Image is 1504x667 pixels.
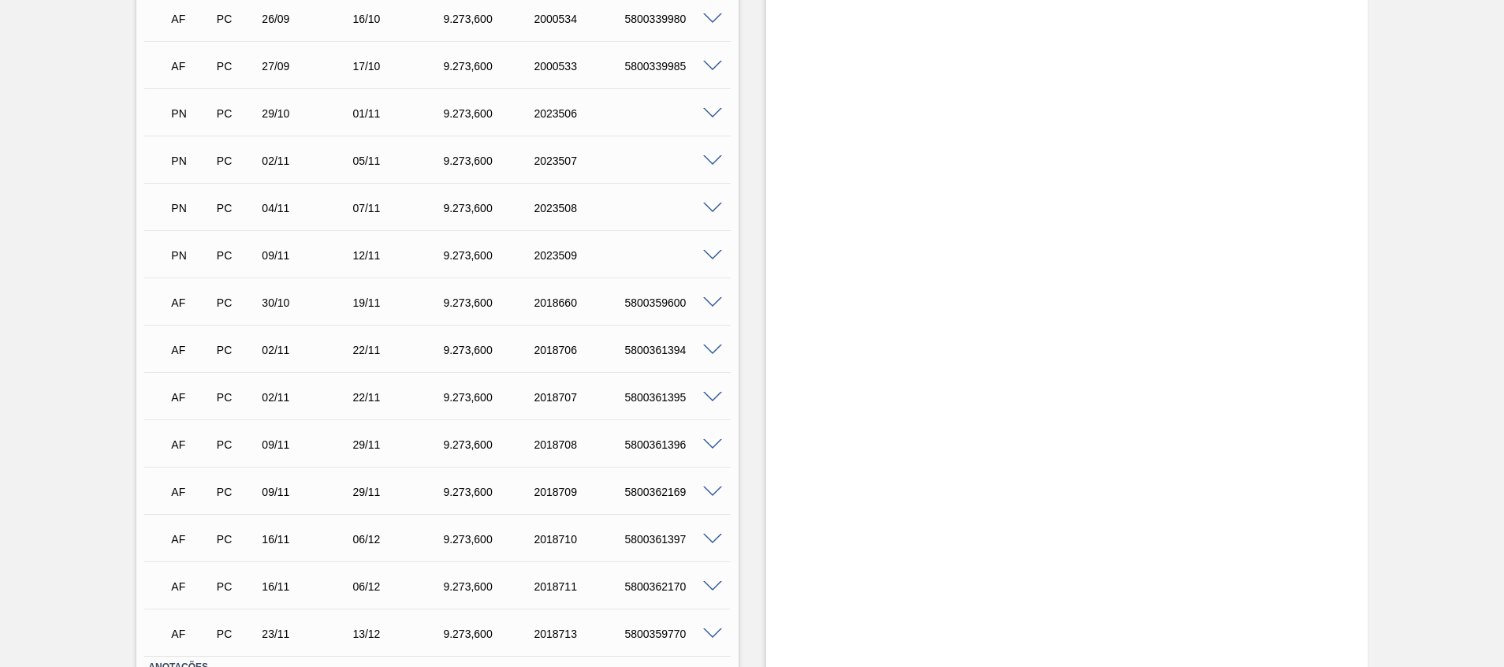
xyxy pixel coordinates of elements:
[213,533,260,546] div: Pedido de Compra
[348,391,450,404] div: 22/11/2025
[439,391,541,404] div: 9.273,600
[530,202,631,214] div: 2023508
[348,155,450,167] div: 05/11/2025
[530,13,631,25] div: 2000534
[258,533,359,546] div: 16/11/2025
[171,202,210,214] p: PN
[213,580,260,593] div: Pedido de Compra
[620,628,722,640] div: 5800359770
[171,533,210,546] p: AF
[167,333,214,367] div: Aguardando Faturamento
[439,202,541,214] div: 9.273,600
[213,391,260,404] div: Pedido de Compra
[620,344,722,356] div: 5800361394
[530,60,631,73] div: 2000533
[530,249,631,262] div: 2023509
[213,202,260,214] div: Pedido de Compra
[348,249,450,262] div: 12/11/2025
[213,438,260,451] div: Pedido de Compra
[213,628,260,640] div: Pedido de Compra
[439,155,541,167] div: 9.273,600
[530,628,631,640] div: 2018713
[167,49,214,84] div: Aguardando Faturamento
[348,438,450,451] div: 29/11/2025
[167,191,214,225] div: Pedido em Negociação
[348,533,450,546] div: 06/12/2025
[171,13,210,25] p: AF
[348,296,450,309] div: 19/11/2025
[167,380,214,415] div: Aguardando Faturamento
[171,107,210,120] p: PN
[530,296,631,309] div: 2018660
[348,202,450,214] div: 07/11/2025
[258,580,359,593] div: 16/11/2025
[620,533,722,546] div: 5800361397
[620,60,722,73] div: 5800339985
[530,107,631,120] div: 2023506
[167,427,214,462] div: Aguardando Faturamento
[171,344,210,356] p: AF
[258,628,359,640] div: 23/11/2025
[167,522,214,557] div: Aguardando Faturamento
[439,533,541,546] div: 9.273,600
[620,296,722,309] div: 5800359600
[620,486,722,498] div: 5800362169
[439,296,541,309] div: 9.273,600
[530,155,631,167] div: 2023507
[167,2,214,36] div: Aguardando Faturamento
[258,155,359,167] div: 02/11/2025
[530,344,631,356] div: 2018706
[213,107,260,120] div: Pedido de Compra
[167,96,214,131] div: Pedido em Negociação
[620,580,722,593] div: 5800362170
[171,249,210,262] p: PN
[258,60,359,73] div: 27/09/2025
[258,13,359,25] div: 26/09/2025
[171,296,210,309] p: AF
[348,107,450,120] div: 01/11/2025
[348,344,450,356] div: 22/11/2025
[439,60,541,73] div: 9.273,600
[167,617,214,651] div: Aguardando Faturamento
[439,13,541,25] div: 9.273,600
[171,155,210,167] p: PN
[213,249,260,262] div: Pedido de Compra
[167,285,214,320] div: Aguardando Faturamento
[258,438,359,451] div: 09/11/2025
[439,486,541,498] div: 9.273,600
[171,580,210,593] p: AF
[258,391,359,404] div: 02/11/2025
[620,438,722,451] div: 5800361396
[439,107,541,120] div: 9.273,600
[348,60,450,73] div: 17/10/2025
[167,475,214,509] div: Aguardando Faturamento
[258,249,359,262] div: 09/11/2025
[258,202,359,214] div: 04/11/2025
[258,296,359,309] div: 30/10/2025
[167,569,214,604] div: Aguardando Faturamento
[620,13,722,25] div: 5800339980
[213,60,260,73] div: Pedido de Compra
[167,238,214,273] div: Pedido em Negociação
[530,533,631,546] div: 2018710
[171,391,210,404] p: AF
[348,628,450,640] div: 13/12/2025
[213,344,260,356] div: Pedido de Compra
[171,60,210,73] p: AF
[213,486,260,498] div: Pedido de Compra
[439,438,541,451] div: 9.273,600
[530,391,631,404] div: 2018707
[530,580,631,593] div: 2018711
[620,391,722,404] div: 5800361395
[213,155,260,167] div: Pedido de Compra
[171,486,210,498] p: AF
[213,296,260,309] div: Pedido de Compra
[439,249,541,262] div: 9.273,600
[258,107,359,120] div: 29/10/2025
[258,344,359,356] div: 02/11/2025
[439,628,541,640] div: 9.273,600
[439,344,541,356] div: 9.273,600
[348,13,450,25] div: 16/10/2025
[171,628,210,640] p: AF
[439,580,541,593] div: 9.273,600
